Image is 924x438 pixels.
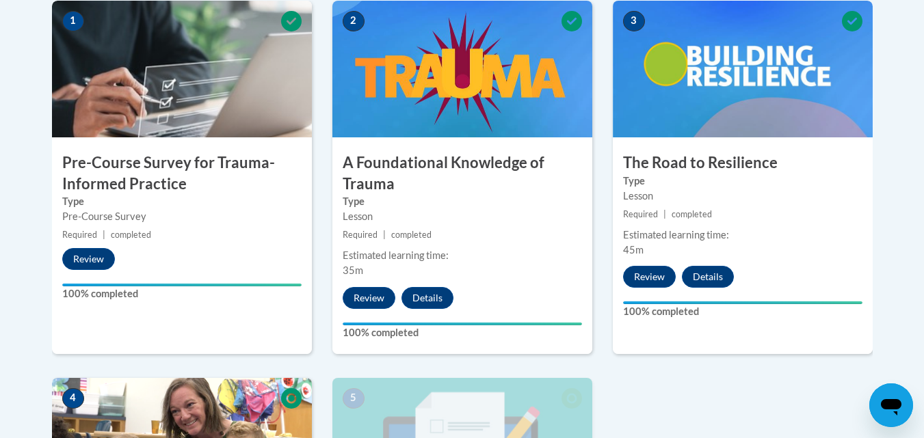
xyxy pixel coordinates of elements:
span: 1 [62,11,84,31]
span: 2 [343,11,365,31]
span: Required [62,230,97,240]
button: Review [343,287,395,309]
div: Lesson [623,189,862,204]
div: Estimated learning time: [623,228,862,243]
span: 5 [343,388,365,409]
span: completed [111,230,151,240]
div: Lesson [343,209,582,224]
button: Details [401,287,453,309]
span: Required [623,209,658,219]
h3: Pre-Course Survey for Trauma-Informed Practice [52,152,312,195]
label: 100% completed [62,286,302,301]
div: Your progress [343,323,582,325]
span: | [663,209,666,219]
label: Type [62,194,302,209]
div: Your progress [623,301,862,304]
label: Type [343,194,582,209]
h3: A Foundational Knowledge of Trauma [332,152,592,195]
span: 35m [343,264,363,276]
h3: The Road to Resilience [613,152,873,174]
button: Review [623,266,676,288]
button: Review [62,248,115,270]
div: Pre-Course Survey [62,209,302,224]
button: Details [682,266,734,288]
span: Required [343,230,378,240]
div: Estimated learning time: [343,248,582,263]
img: Course Image [613,1,873,137]
iframe: Button to launch messaging window [869,383,913,427]
img: Course Image [52,1,312,137]
label: 100% completed [623,304,862,319]
span: 3 [623,11,645,31]
span: 4 [62,388,84,409]
span: completed [672,209,712,219]
span: completed [391,230,432,240]
span: 45m [623,244,644,256]
img: Course Image [332,1,592,137]
div: Your progress [62,284,302,286]
span: | [383,230,386,240]
label: Type [623,174,862,189]
label: 100% completed [343,325,582,340]
span: | [103,230,105,240]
